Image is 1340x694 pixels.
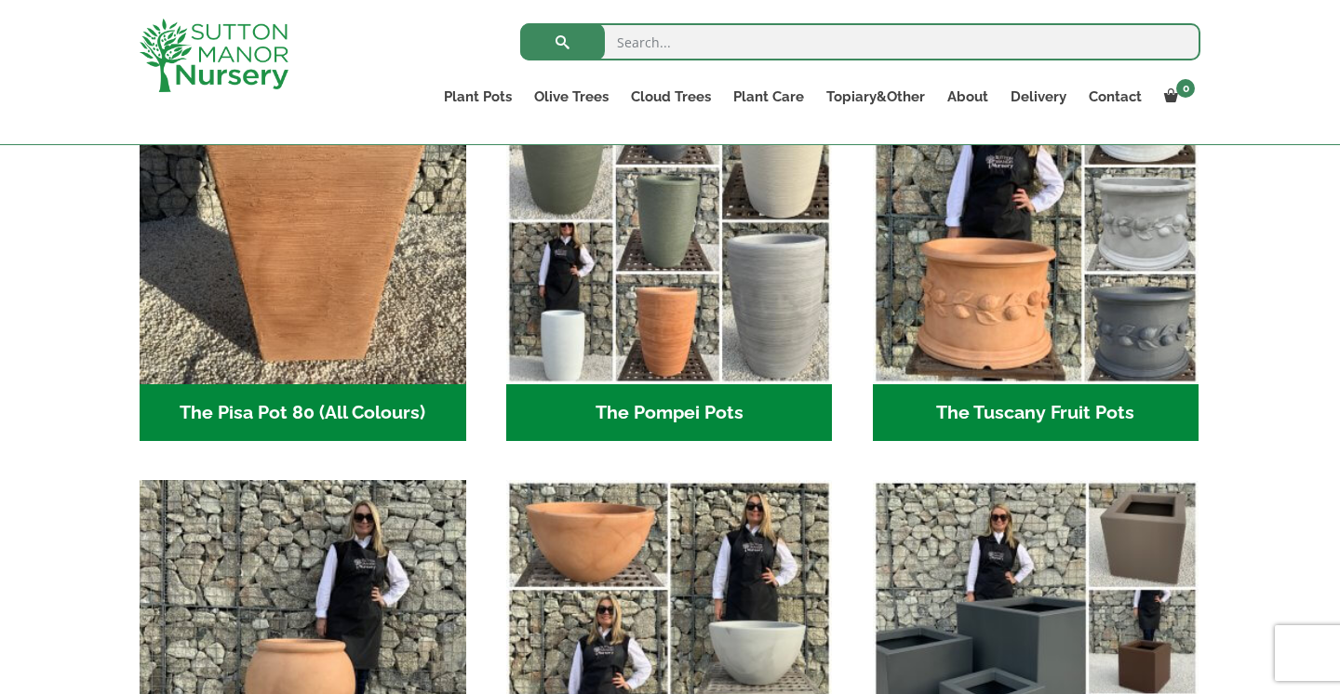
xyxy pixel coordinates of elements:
[1176,79,1195,98] span: 0
[140,19,288,92] img: logo
[873,58,1199,384] img: The Tuscany Fruit Pots
[506,58,833,384] img: The Pompei Pots
[523,84,620,110] a: Olive Trees
[722,84,815,110] a: Plant Care
[140,384,466,442] h2: The Pisa Pot 80 (All Colours)
[1153,84,1200,110] a: 0
[936,84,999,110] a: About
[506,58,833,441] a: Visit product category The Pompei Pots
[999,84,1078,110] a: Delivery
[873,58,1199,441] a: Visit product category The Tuscany Fruit Pots
[140,58,466,441] a: Visit product category The Pisa Pot 80 (All Colours)
[506,384,833,442] h2: The Pompei Pots
[1078,84,1153,110] a: Contact
[815,84,936,110] a: Topiary&Other
[620,84,722,110] a: Cloud Trees
[873,384,1199,442] h2: The Tuscany Fruit Pots
[140,58,466,384] img: The Pisa Pot 80 (All Colours)
[433,84,523,110] a: Plant Pots
[520,23,1200,60] input: Search...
